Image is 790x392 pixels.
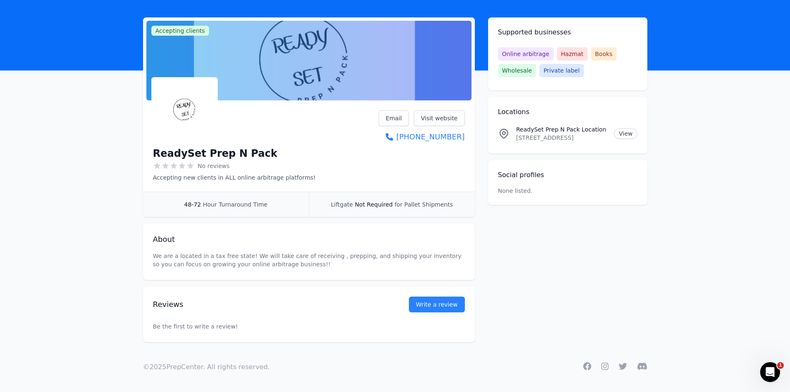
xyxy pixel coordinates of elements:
[143,362,270,372] p: © 2025 PrepCenter. All rights reserved.
[153,79,216,142] img: ReadySet Prep N Pack
[153,173,316,182] p: Accepting new clients in ALL online arbitrage platforms!
[153,234,465,245] h2: About
[379,110,409,126] a: Email
[498,187,533,195] p: None listed.
[777,362,784,369] span: 1
[591,47,617,61] span: Books
[184,201,201,208] span: 48-72
[614,128,637,139] a: View
[153,306,465,347] p: Be the first to write a review!
[153,252,465,268] p: We are a located in a tax free state! We will take care of receiving , prepping, and shipping you...
[516,125,608,134] p: ReadySet Prep N Pack Location
[498,47,554,61] span: Online arbitrage
[203,201,267,208] span: Hour Turnaround Time
[379,131,464,143] a: [PHONE_NUMBER]
[498,64,536,77] span: Wholesale
[355,201,393,208] span: Not Required
[516,134,608,142] p: [STREET_ADDRESS]
[153,147,277,160] h1: ReadySet Prep N Pack
[498,27,637,37] h2: Supported businesses
[760,362,780,382] iframe: Intercom live chat
[198,162,230,170] span: No reviews
[409,297,465,312] a: Write a review
[151,26,209,36] span: Accepting clients
[498,107,637,117] h2: Locations
[414,110,465,126] a: Visit website
[394,201,453,208] span: for Pallet Shipments
[540,64,584,77] span: Private label
[557,47,588,61] span: Hazmat
[498,170,637,180] h2: Social profiles
[153,299,382,310] h2: Reviews
[331,201,353,208] span: Liftgate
